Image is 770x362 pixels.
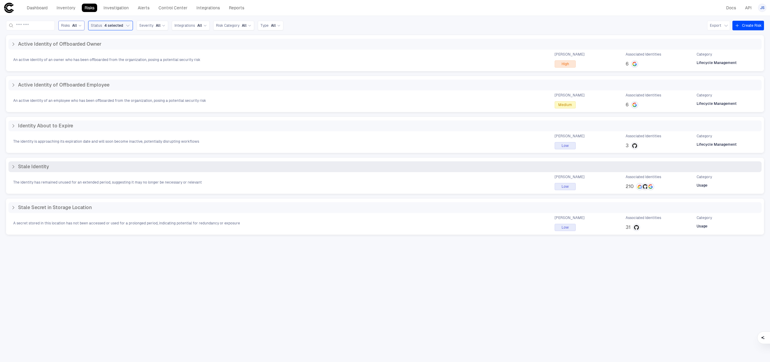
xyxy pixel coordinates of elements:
[226,4,247,12] a: Reports
[54,4,78,12] a: Inventory
[555,52,584,57] span: [PERSON_NAME]
[626,224,630,230] span: 31
[626,52,661,57] span: Associated Identities
[723,4,739,12] a: Docs
[626,184,634,190] span: 210
[697,215,712,220] span: Category
[6,199,764,235] div: Stale Secret in Storage LocationA secret stored in this location has not been accessed or used fo...
[758,4,766,12] button: JS
[260,23,269,28] span: Type
[562,62,569,66] span: High
[216,23,239,28] span: Risk Category
[697,175,712,179] span: Category
[697,134,712,138] span: Category
[13,139,199,144] span: The identity is approaching its expiration date and will soon become inactive, potentially disrup...
[91,23,102,28] span: Status
[88,21,133,30] button: Status4 selected
[697,224,707,229] span: Usage
[13,180,202,185] span: The identity has remained unused for an extended period, suggesting it may no longer be necessary...
[558,102,572,107] span: Medium
[24,4,50,12] a: Dashboard
[139,23,153,28] span: Severity
[707,21,730,30] button: Export
[626,175,661,179] span: Associated Identities
[194,4,223,12] a: Integrations
[555,175,584,179] span: [PERSON_NAME]
[18,82,109,88] span: Active Identity of Offboarded Employee
[13,221,240,226] span: A secret stored in this location has not been accessed or used for a prolonged period, indicating...
[18,205,92,211] span: Stale Secret in Storage Location
[6,35,764,71] div: Active Identity of Offboarded OwnerAn active identity of an owner who has been offboarded from th...
[156,23,161,28] span: All
[697,183,707,188] span: Usage
[626,215,661,220] span: Associated Identities
[626,102,629,108] span: 6
[626,61,629,67] span: 6
[697,60,737,65] span: Lifecycle Management
[760,5,765,10] span: JS
[6,158,764,194] div: Stale IdentityThe identity has remained unused for an extended period, suggesting it may no longe...
[562,184,569,189] span: Low
[626,134,661,138] span: Associated Identities
[18,41,101,47] span: Active Identity of Offboarded Owner
[626,93,661,98] span: Associated Identities
[732,21,764,30] button: Create Risk
[101,4,131,12] a: Investigation
[13,57,200,62] span: An active identity of an owner who has been offboarded from the organization, posing a potential ...
[555,93,584,98] span: [PERSON_NAME]
[697,101,737,106] span: Lifecycle Management
[104,23,123,28] span: 4 selected
[555,215,584,220] span: [PERSON_NAME]
[135,4,152,12] a: Alerts
[271,23,276,28] span: All
[174,23,195,28] span: Integrations
[6,76,764,112] div: Active Identity of Offboarded EmployeeAn active identity of an employee who has been offboarded f...
[61,23,70,28] span: Risks
[18,164,49,170] span: Stale Identity
[242,23,247,28] span: All
[156,4,190,12] a: Control Center
[197,23,202,28] span: All
[562,143,569,148] span: Low
[742,4,754,12] a: API
[82,4,97,12] a: Risks
[697,93,712,98] span: Category
[6,117,764,153] div: Identity About to ExpireThe identity is approaching its expiration date and will soon become inac...
[562,225,569,230] span: Low
[697,142,737,147] span: Lifecycle Management
[697,52,712,57] span: Category
[13,98,206,103] span: An active identity of an employee who has been offboarded from the organization, posing a potenti...
[18,123,73,129] span: Identity About to Expire
[555,134,584,138] span: [PERSON_NAME]
[626,143,629,149] span: 3
[72,23,77,28] span: All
